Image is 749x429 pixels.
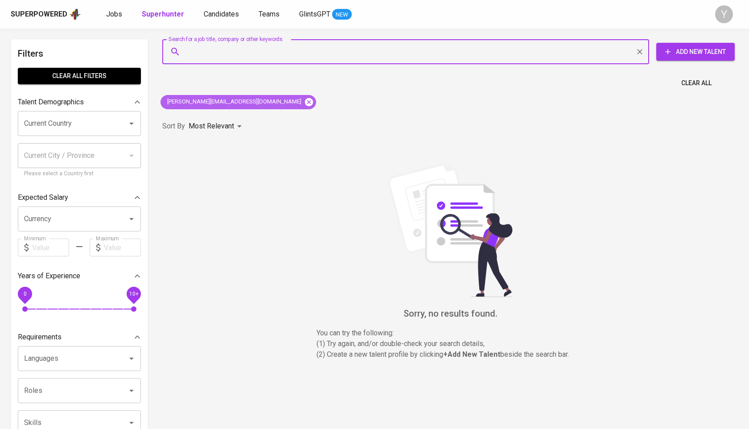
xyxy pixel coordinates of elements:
p: Most Relevant [189,121,234,132]
p: Please select a Country first [24,169,135,178]
a: Teams [259,9,281,20]
b: Superhunter [142,10,184,18]
div: Requirements [18,328,141,346]
input: Value [32,239,69,256]
div: Talent Demographics [18,93,141,111]
span: Candidates [204,10,239,18]
a: Jobs [106,9,124,20]
p: Years of Experience [18,271,80,281]
button: Clear All filters [18,68,141,84]
input: Value [104,239,141,256]
p: Sort By [162,121,185,132]
p: Expected Salary [18,192,68,203]
button: Open [125,352,138,365]
span: 10+ [129,291,138,297]
div: Most Relevant [189,118,245,135]
button: Open [125,384,138,397]
p: (2) Create a new talent profile by clicking beside the search bar. [317,349,584,360]
div: Years of Experience [18,267,141,285]
b: + Add New Talent [443,350,500,359]
span: GlintsGPT [299,10,330,18]
a: GlintsGPT NEW [299,9,352,20]
p: Talent Demographics [18,97,84,107]
h6: Filters [18,46,141,61]
button: Open [125,213,138,225]
h6: Sorry, no results found. [162,306,738,321]
img: file_searching.svg [383,163,517,297]
span: Clear All filters [25,70,134,82]
span: Clear All [681,78,712,89]
img: app logo [69,8,81,21]
p: (1) Try again, and/or double-check your search details, [317,338,584,349]
button: Clear [634,45,646,58]
button: Add New Talent [656,43,735,61]
div: Expected Salary [18,189,141,206]
button: Open [125,117,138,130]
div: [PERSON_NAME][EMAIL_ADDRESS][DOMAIN_NAME] [160,95,316,109]
p: Requirements [18,332,62,342]
button: Open [125,417,138,429]
span: Jobs [106,10,122,18]
span: NEW [332,10,352,19]
p: You can try the following : [317,328,584,338]
span: [PERSON_NAME][EMAIL_ADDRESS][DOMAIN_NAME] [160,98,307,106]
span: Teams [259,10,280,18]
span: Add New Talent [663,46,728,58]
a: Superhunter [142,9,186,20]
button: Clear All [678,75,715,91]
a: Candidates [204,9,241,20]
div: Y [715,5,733,23]
span: 0 [23,291,26,297]
div: Superpowered [11,9,67,20]
a: Superpoweredapp logo [11,8,81,21]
